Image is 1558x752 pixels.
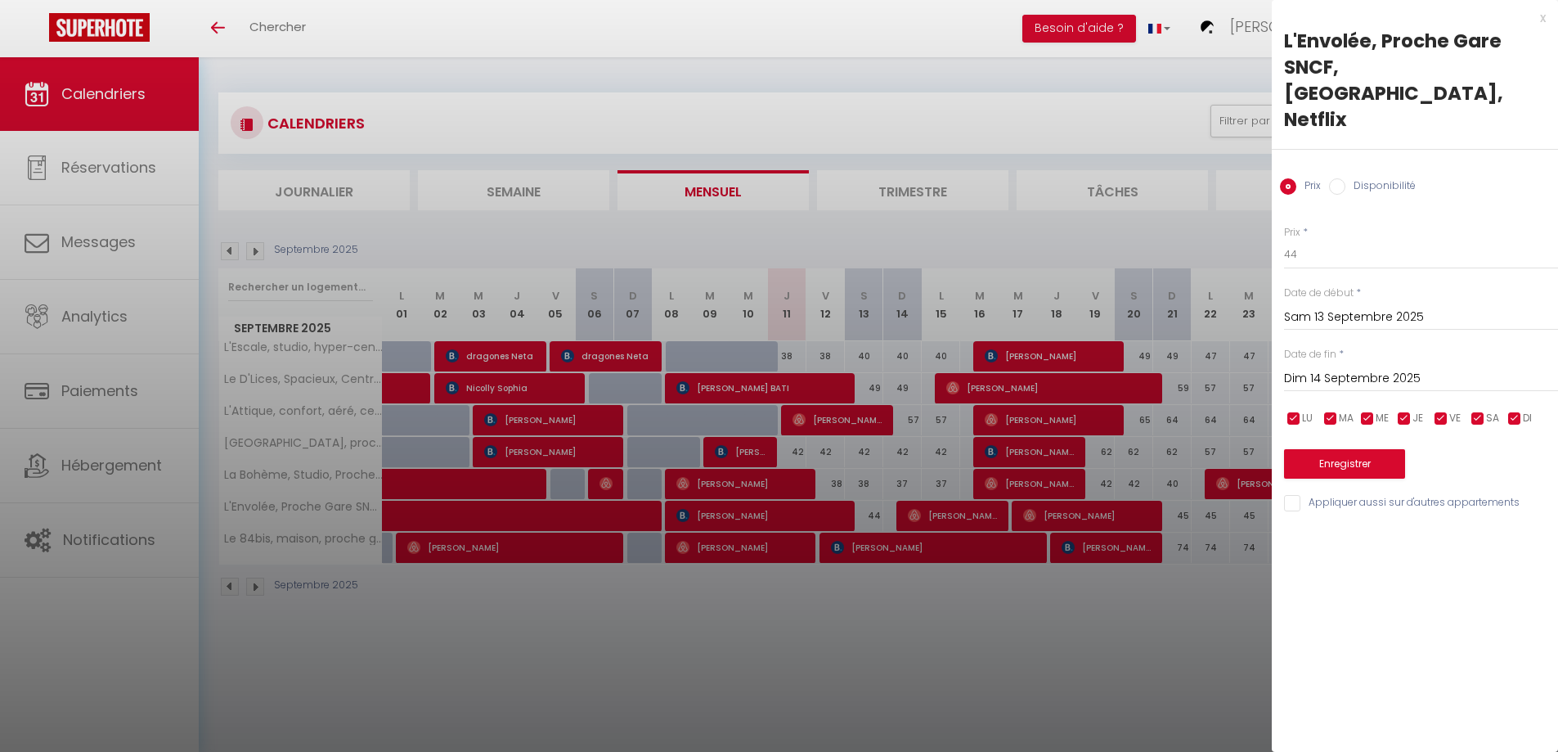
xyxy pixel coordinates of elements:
[1284,286,1354,301] label: Date de début
[1296,178,1321,196] label: Prix
[1302,411,1313,426] span: LU
[1272,8,1546,28] div: x
[1284,28,1546,133] div: L'Envolée, Proche Gare SNCF, [GEOGRAPHIC_DATA], Netflix
[1488,678,1546,740] iframe: Chat
[1339,411,1354,426] span: MA
[1345,178,1416,196] label: Disponibilité
[1412,411,1423,426] span: JE
[1284,449,1405,479] button: Enregistrer
[13,7,62,56] button: Ouvrir le widget de chat LiveChat
[1449,411,1461,426] span: VE
[1523,411,1532,426] span: DI
[1486,411,1499,426] span: SA
[1284,347,1336,362] label: Date de fin
[1376,411,1389,426] span: ME
[1284,225,1300,241] label: Prix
